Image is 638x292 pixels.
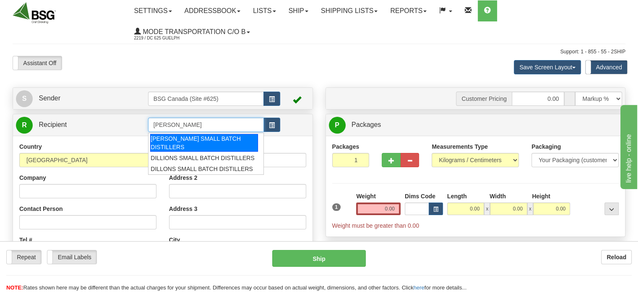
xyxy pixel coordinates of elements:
[19,174,46,182] label: Company
[315,0,384,21] a: Shipping lists
[169,174,198,182] label: Address 2
[332,203,341,211] span: 1
[6,5,78,15] div: live help - online
[39,121,67,128] span: Recipient
[141,28,246,35] span: Mode Transportation c/o B
[39,95,60,102] span: Sender
[19,142,42,151] label: Country
[151,154,258,162] div: DILLIONS SMALL BATCH DISTILLERS
[13,56,62,70] label: Assistant Off
[148,118,264,132] input: Recipient Id
[356,192,375,200] label: Weight
[490,192,506,200] label: Width
[601,250,632,264] button: Reload
[16,116,133,134] a: R Recipient
[352,121,381,128] span: Packages
[432,142,488,151] label: Measurements Type
[619,103,637,189] iframe: chat widget
[332,142,359,151] label: Packages
[47,250,96,264] label: Email Labels
[586,61,627,74] label: Advanced
[128,0,178,21] a: Settings
[148,92,264,106] input: Sender Id
[604,203,619,215] div: ...
[13,48,625,55] div: Support: 1 - 855 - 55 - 2SHIP
[134,34,197,42] span: 2219 / DC 625 Guelph
[329,116,622,134] a: P Packages
[13,2,56,24] img: logo2219.jpg
[150,134,258,152] div: [PERSON_NAME] SMALL BATCH DISTILLERS
[19,236,32,244] label: Tel #
[527,203,533,215] span: x
[7,250,41,264] label: Repeat
[532,192,550,200] label: Height
[447,192,467,200] label: Length
[16,117,33,134] span: R
[531,142,561,151] label: Packaging
[414,284,424,291] a: here
[484,203,490,215] span: x
[272,250,366,267] button: Ship
[169,236,180,244] label: City
[16,90,148,107] a: S Sender
[16,90,33,107] span: S
[247,0,282,21] a: Lists
[456,92,511,106] span: Customer Pricing
[384,0,433,21] a: Reports
[282,0,315,21] a: Ship
[178,0,247,21] a: Addressbook
[6,284,23,291] span: NOTE:
[405,192,435,200] label: Dims Code
[151,165,258,173] div: DILLONS SMALL BATCH DISTILLERS
[19,205,62,213] label: Contact Person
[332,222,419,229] span: Weight must be greater than 0.00
[169,205,198,213] label: Address 3
[607,254,626,260] b: Reload
[329,117,346,134] span: P
[514,60,581,74] button: Save Screen Layout
[128,21,256,42] a: Mode Transportation c/o B 2219 / DC 625 Guelph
